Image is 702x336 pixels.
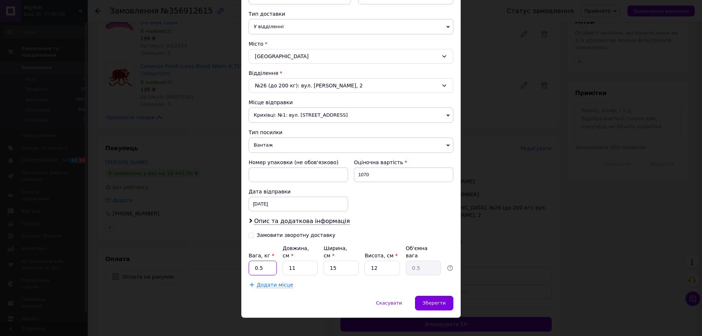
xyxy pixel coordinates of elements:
div: Місто [249,40,453,48]
span: Місце відправки [249,99,293,105]
span: Тип доставки [249,11,285,17]
div: №26 (до 200 кг): вул. [PERSON_NAME], 2 [249,78,453,93]
div: Номер упаковки (не обов'язково) [249,159,348,166]
div: Об'ємна вага [406,245,441,259]
span: Вантаж [249,137,453,153]
div: Відділення [249,69,453,77]
span: Скасувати [376,300,402,306]
label: Висота, см [365,253,397,258]
span: У відділенні [249,19,453,34]
span: Крихівці: №1: вул. [STREET_ADDRESS] [249,107,453,123]
span: Опис та додаткова інформація [254,218,350,225]
div: Дата відправки [249,188,348,195]
label: Вага, кг [249,253,274,258]
label: Ширина, см [324,245,347,258]
span: Зберегти [423,300,446,306]
span: Додати місце [257,282,293,288]
div: Замовити зворотну доставку [257,232,335,238]
span: Тип посилки [249,129,282,135]
div: Оціночна вартість [354,159,453,166]
div: [GEOGRAPHIC_DATA] [249,49,453,64]
label: Довжина, см [283,245,309,258]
